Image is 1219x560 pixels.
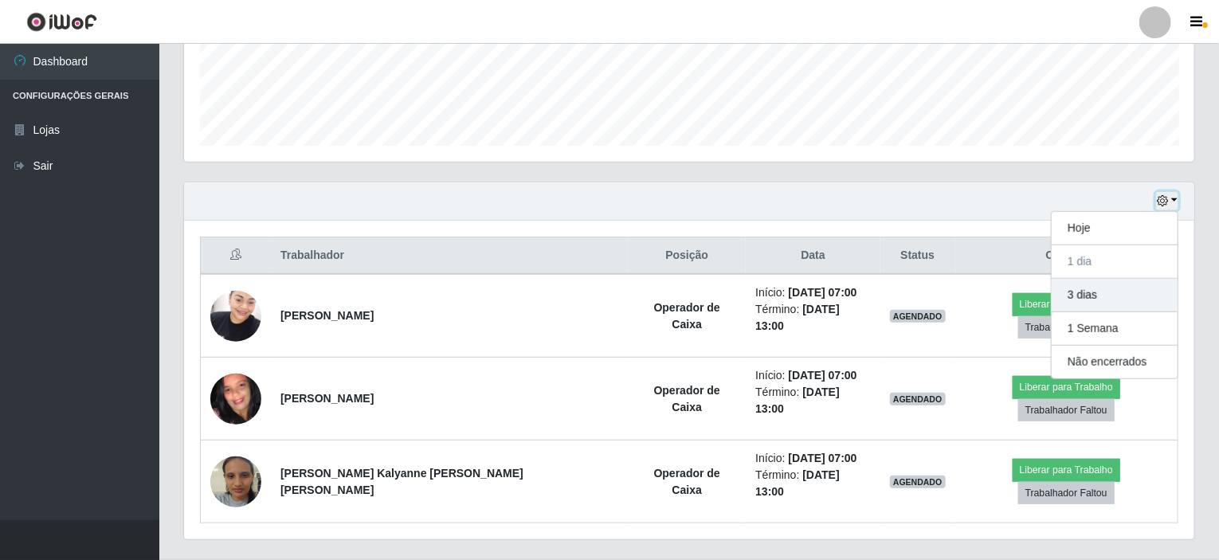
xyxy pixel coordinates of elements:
[955,237,1178,275] th: Opções
[1052,346,1178,378] button: Não encerrados
[1018,482,1115,504] button: Trabalhador Faltou
[755,467,871,500] li: Término:
[755,301,871,335] li: Término:
[890,393,946,405] span: AGENDADO
[280,309,374,322] strong: [PERSON_NAME]
[26,12,97,32] img: CoreUI Logo
[1013,293,1120,315] button: Liberar para Trabalho
[789,369,857,382] time: [DATE] 07:00
[1013,459,1120,481] button: Liberar para Trabalho
[789,452,857,464] time: [DATE] 07:00
[280,467,523,496] strong: [PERSON_NAME] Kalyanne [PERSON_NAME] [PERSON_NAME]
[271,237,628,275] th: Trabalhador
[210,282,261,350] img: 1652038178579.jpeg
[1052,245,1178,279] button: 1 dia
[1018,316,1115,339] button: Trabalhador Faltou
[1052,212,1178,245] button: Hoje
[654,301,720,331] strong: Operador de Caixa
[1052,279,1178,312] button: 3 dias
[1052,312,1178,346] button: 1 Semana
[210,448,261,515] img: 1736377854897.jpeg
[755,367,871,384] li: Início:
[755,384,871,417] li: Término:
[628,237,746,275] th: Posição
[755,450,871,467] li: Início:
[755,284,871,301] li: Início:
[654,384,720,413] strong: Operador de Caixa
[890,476,946,488] span: AGENDADO
[1013,376,1120,398] button: Liberar para Trabalho
[890,310,946,323] span: AGENDADO
[880,237,955,275] th: Status
[280,392,374,405] strong: [PERSON_NAME]
[654,467,720,496] strong: Operador de Caixa
[746,237,880,275] th: Data
[1018,399,1115,421] button: Trabalhador Faltou
[789,286,857,299] time: [DATE] 07:00
[210,342,261,455] img: 1701891502546.jpeg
